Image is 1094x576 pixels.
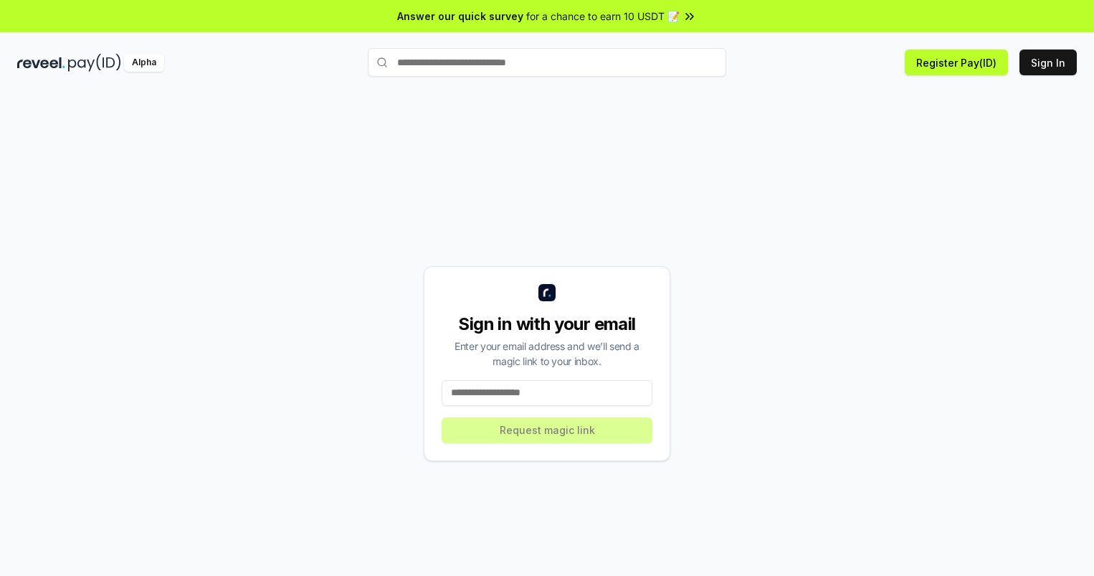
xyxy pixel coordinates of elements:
img: pay_id [68,54,121,72]
div: Enter your email address and we’ll send a magic link to your inbox. [442,339,652,369]
img: logo_small [538,284,556,301]
button: Sign In [1019,49,1077,75]
img: reveel_dark [17,54,65,72]
div: Alpha [124,54,164,72]
span: Answer our quick survey [397,9,523,24]
button: Register Pay(ID) [905,49,1008,75]
span: for a chance to earn 10 USDT 📝 [526,9,680,24]
div: Sign in with your email [442,313,652,336]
